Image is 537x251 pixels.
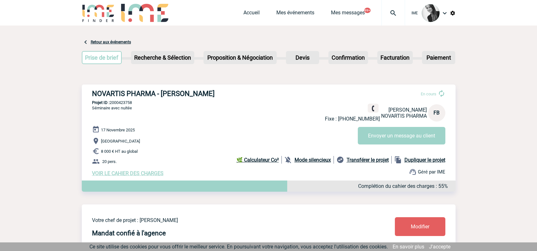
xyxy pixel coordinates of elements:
[287,52,318,63] p: Devis
[89,244,388,250] span: Ce site utilise des cookies pour vous offrir le meilleur service. En poursuivant votre navigation...
[411,11,418,15] span: IME
[276,10,314,18] a: Mes événements
[91,40,131,44] a: Retour aux événements
[204,52,276,63] p: Proposition & Négociation
[82,52,121,63] p: Prise de brief
[364,8,371,13] button: 99+
[331,10,365,18] a: Mes messages
[388,107,427,113] span: [PERSON_NAME]
[82,4,115,22] img: IME-Finder
[423,52,455,63] p: Paiement
[102,159,117,164] span: 20 pers.
[429,244,450,250] a: J'accepte
[329,52,367,63] p: Confirmation
[92,229,166,237] h4: Mandat confié à l'agence
[381,113,427,119] span: NOVARTIS PHARMA
[92,90,284,98] h3: NOVARTIS PHARMA - [PERSON_NAME]
[409,168,417,176] img: support.png
[393,244,424,250] a: En savoir plus
[347,157,389,163] b: Transférer le projet
[422,4,440,22] img: 101050-0.jpg
[101,149,138,154] span: 8 000 € HT au global
[92,106,132,110] span: Séminaire avec nuitée
[370,106,376,111] img: fixe.png
[404,157,445,163] b: Dupliquer le projet
[394,156,402,164] img: file_copy-black-24dp.png
[101,128,135,132] span: 17 Novembre 2025
[421,92,436,96] span: En cours
[358,127,445,144] button: Envoyer un message au client
[92,170,164,176] a: VOIR LE CAHIER DES CHARGES
[92,100,110,105] b: Projet ID :
[378,52,412,63] p: Facturation
[418,169,445,175] span: Géré par IME
[82,100,456,105] p: 2000423758
[243,10,260,18] a: Accueil
[132,52,194,63] p: Recherche & Sélection
[101,139,140,144] span: [GEOGRAPHIC_DATA]
[236,157,279,163] b: 🌿 Calculateur Co²
[92,217,357,223] p: Votre chef de projet : [PERSON_NAME]
[295,157,331,163] b: Mode silencieux
[433,110,440,116] span: FB
[325,116,380,122] p: Fixe : [PHONE_NUMBER]
[236,156,282,164] a: 🌿 Calculateur Co²
[411,224,429,230] span: Modifier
